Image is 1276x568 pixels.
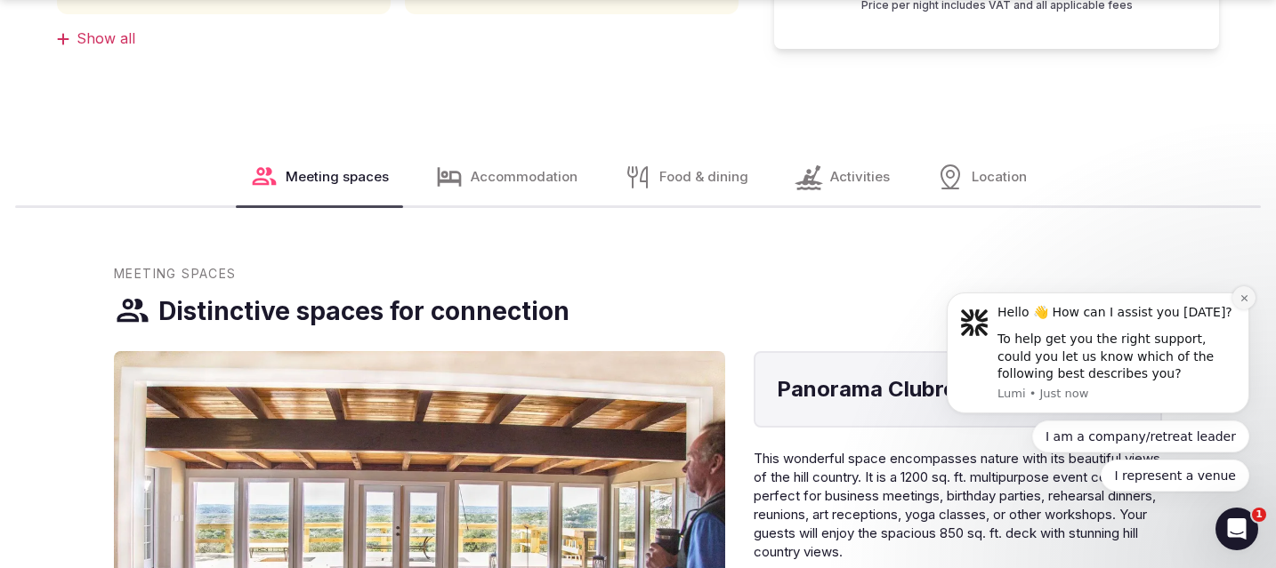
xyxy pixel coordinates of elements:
[1215,508,1258,550] iframe: Intercom live chat
[972,167,1027,186] span: Location
[830,167,890,186] span: Activities
[777,374,1139,404] h4: Panorama Clubroom
[471,167,577,186] span: Accommodation
[920,195,1276,520] iframe: Intercom notifications message
[286,167,389,186] span: Meeting spaces
[114,265,237,283] span: Meeting Spaces
[754,450,1160,560] span: This wonderful space encompasses nature with its beautiful views of the hill country. It is a 120...
[1252,508,1266,522] span: 1
[158,294,569,329] h3: Distinctive spaces for connection
[659,167,748,186] span: Food & dining
[57,28,739,48] div: Show all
